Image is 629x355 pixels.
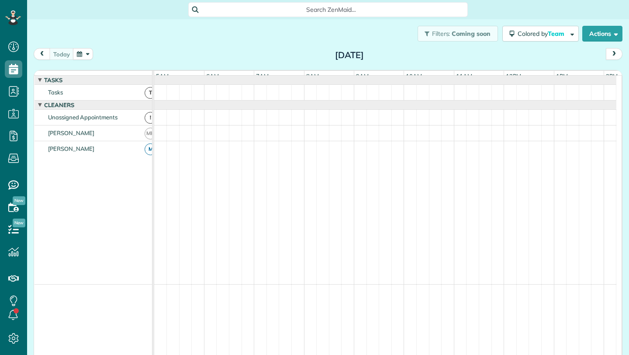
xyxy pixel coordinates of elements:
[42,77,64,84] span: Tasks
[46,89,65,96] span: Tasks
[504,73,523,80] span: 12pm
[34,48,50,60] button: prev
[502,26,579,42] button: Colored byTeam
[13,219,25,227] span: New
[145,112,156,124] span: !
[204,73,221,80] span: 6am
[254,73,270,80] span: 7am
[46,114,119,121] span: Unassigned Appointments
[554,73,570,80] span: 1pm
[604,73,619,80] span: 2pm
[454,73,474,80] span: 11am
[145,128,156,139] span: MH
[354,73,370,80] span: 9am
[432,30,450,38] span: Filters:
[452,30,491,38] span: Coming soon
[304,73,321,80] span: 8am
[145,87,156,99] span: T
[606,48,622,60] button: next
[49,48,74,60] button: today
[404,73,424,80] span: 10am
[145,143,156,155] span: M
[46,129,97,136] span: [PERSON_NAME]
[154,73,170,80] span: 5am
[46,145,97,152] span: [PERSON_NAME]
[295,50,404,60] h2: [DATE]
[582,26,622,42] button: Actions
[42,101,76,108] span: Cleaners
[548,30,566,38] span: Team
[518,30,567,38] span: Colored by
[13,196,25,205] span: New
